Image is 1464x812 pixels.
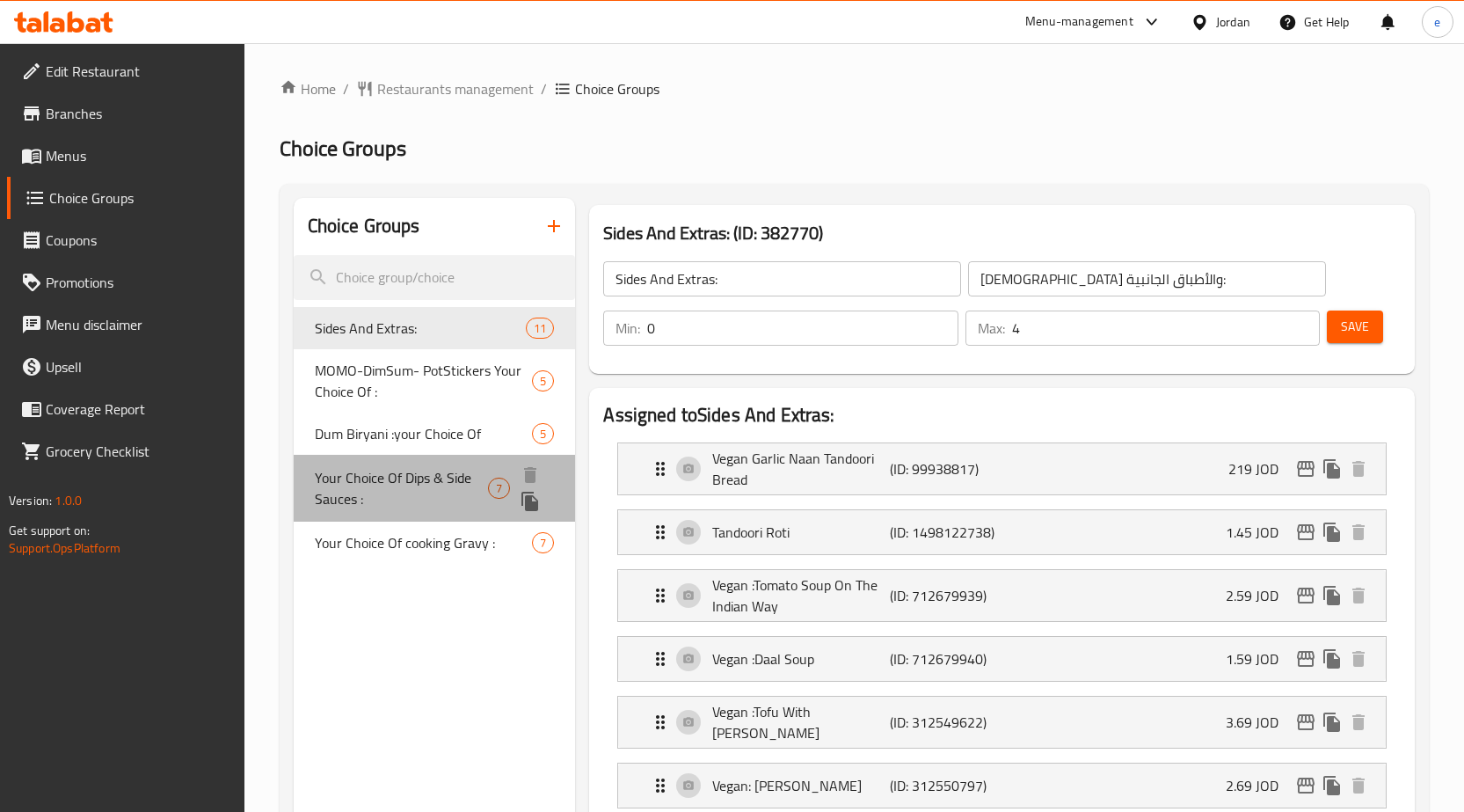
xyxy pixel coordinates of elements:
[541,78,547,99] li: /
[46,399,230,420] span: Coverage Report
[7,430,244,472] a: Grocery Checklist
[533,535,553,552] span: 7
[890,522,1009,543] p: (ID: 1498122738)
[618,570,1386,621] div: Expand
[1319,772,1345,799] button: duplicate
[618,443,1386,494] div: Expand
[533,373,553,390] span: 5
[294,349,576,413] div: MOMO-DimSum- PotStickers Your Choice Of :5
[1293,709,1319,735] button: edit
[712,522,890,543] p: Tandoori Roti
[489,480,509,497] span: 7
[1025,11,1133,33] div: Menu-management
[615,318,640,339] p: Min:
[890,648,1009,669] p: (ID: 712679940)
[1293,519,1319,545] button: edit
[618,697,1386,748] div: Expand
[526,318,554,339] div: Choices
[618,510,1386,554] div: Expand
[49,187,230,208] span: Choice Groups
[712,775,890,796] p: Vegan: [PERSON_NAME]
[1228,458,1293,479] p: 219 JOD
[890,585,1009,606] p: (ID: 712679939)
[1345,582,1372,609] button: delete
[1226,648,1293,669] p: 1.59 JOD
[46,441,230,462] span: Grocery Checklist
[315,532,533,553] span: Your Choice Of cooking Gravy :
[1226,585,1293,606] p: 2.59 JOD
[315,467,489,509] span: Your Choice Of Dips & Side Sauces :
[603,402,1401,428] h2: Assigned to Sides And Extras:
[1226,712,1293,733] p: 3.69 JOD
[517,488,543,515] button: duplicate
[527,320,553,337] span: 11
[7,388,244,430] a: Coverage Report
[7,50,244,92] a: Edit Restaurant
[1293,646,1319,672] button: edit
[603,502,1401,562] li: Expand
[280,78,336,99] a: Home
[517,462,543,488] button: delete
[46,103,230,124] span: Branches
[1293,582,1319,609] button: edit
[1341,316,1369,338] span: Save
[9,537,120,560] a: Support.OpsPlatform
[890,712,1009,733] p: (ID: 312549622)
[315,360,533,402] span: MOMO-DimSum- PotStickers Your Choice Of :
[1319,582,1345,609] button: duplicate
[7,177,244,219] a: Choice Groups
[294,307,576,349] div: Sides And Extras:11
[1345,456,1372,482] button: delete
[7,135,244,177] a: Menus
[1226,775,1293,796] p: 2.69 JOD
[46,272,230,293] span: Promotions
[280,78,1429,99] nav: breadcrumb
[978,318,1005,339] p: Max:
[46,145,230,166] span: Menus
[712,448,890,490] p: Vegan Garlic Naan Tandoori Bread
[46,61,230,82] span: Edit Restaurant
[1327,311,1383,343] button: Save
[1226,522,1293,543] p: 1.45 JOD
[7,304,244,346] a: Menu disclaimer
[315,318,527,339] span: Sides And Extras:
[890,775,1009,796] p: (ID: 312550797)
[603,219,1401,247] h3: Sides And Extras: (ID: 382770)
[712,648,890,669] p: Vegan :Daal Soup
[343,78,349,99] li: /
[1345,772,1372,799] button: delete
[575,78,659,99] span: Choice Groups
[1319,709,1345,735] button: duplicate
[712,701,890,743] p: Vegan :Tofu With [PERSON_NAME]
[9,519,90,542] span: Get support on:
[532,423,554,444] div: Choices
[533,426,553,443] span: 5
[7,92,244,135] a: Branches
[603,562,1401,629] li: Expand
[356,78,534,99] a: Restaurants management
[1434,12,1440,32] span: e
[1319,456,1345,482] button: duplicate
[1345,519,1372,545] button: delete
[488,478,510,499] div: Choices
[1319,519,1345,545] button: duplicate
[294,455,576,522] div: Your Choice Of Dips & Side Sauces :7deleteduplicate
[46,356,230,377] span: Upsell
[532,370,554,391] div: Choices
[618,637,1386,681] div: Expand
[7,346,244,388] a: Upsell
[618,764,1386,808] div: Expand
[1293,772,1319,799] button: edit
[9,489,52,512] span: Version:
[1293,456,1319,482] button: edit
[46,314,230,335] span: Menu disclaimer
[1319,646,1345,672] button: duplicate
[1345,646,1372,672] button: delete
[532,532,554,553] div: Choices
[55,489,82,512] span: 1.0.0
[294,413,576,455] div: Dum Biryani :your Choice Of5
[280,128,406,168] span: Choice Groups
[46,230,230,251] span: Coupons
[308,213,420,239] h2: Choice Groups
[890,458,1009,479] p: (ID: 99938817)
